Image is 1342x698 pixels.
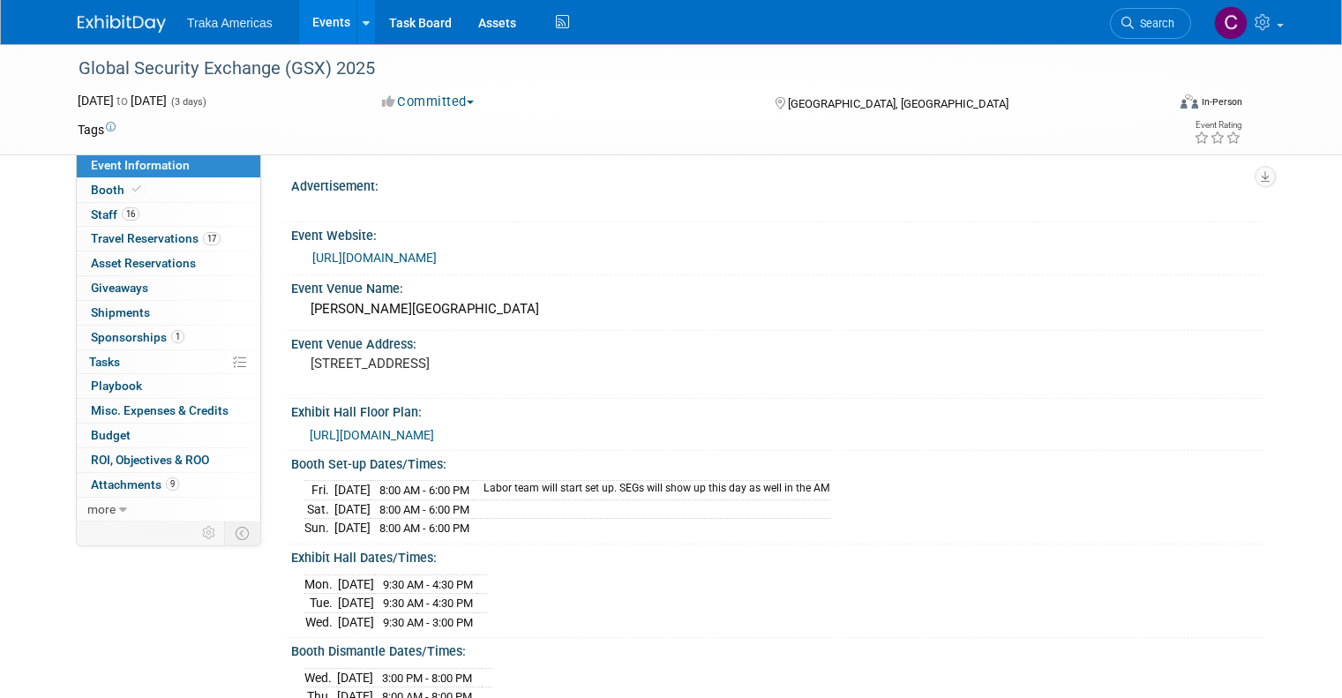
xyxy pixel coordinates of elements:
[304,574,338,594] td: Mon.
[77,448,260,472] a: ROI, Objectives & ROO
[304,481,334,500] td: Fri.
[291,638,1264,660] div: Booth Dismantle Dates/Times:
[91,256,196,270] span: Asset Reservations
[166,477,179,491] span: 9
[310,428,434,442] a: [URL][DOMAIN_NAME]
[1214,6,1248,40] img: Christian Guzman
[203,232,221,245] span: 17
[77,473,260,497] a: Attachments9
[91,231,221,245] span: Travel Reservations
[91,330,184,344] span: Sponsorships
[77,301,260,325] a: Shipments
[312,251,437,265] a: [URL][DOMAIN_NAME]
[383,616,473,629] span: 9:30 AM - 3:00 PM
[337,668,373,687] td: [DATE]
[291,451,1264,473] div: Booth Set-up Dates/Times:
[77,276,260,300] a: Giveaways
[77,374,260,398] a: Playbook
[77,498,260,522] a: more
[304,296,1251,323] div: [PERSON_NAME][GEOGRAPHIC_DATA]
[77,154,260,177] a: Event Information
[473,481,830,500] td: Labor team will start set up. SEGs will show up this day as well in the AM
[77,350,260,374] a: Tasks
[114,94,131,108] span: to
[77,424,260,447] a: Budget
[338,574,374,594] td: [DATE]
[383,578,473,591] span: 9:30 AM - 4:30 PM
[89,355,120,369] span: Tasks
[379,484,469,497] span: 8:00 AM - 6:00 PM
[91,281,148,295] span: Giveaways
[1181,94,1198,109] img: Format-Inperson.png
[77,399,260,423] a: Misc. Expenses & Credits
[91,379,142,393] span: Playbook
[91,403,229,417] span: Misc. Expenses & Credits
[1110,8,1191,39] a: Search
[171,330,184,343] span: 1
[169,96,206,108] span: (3 days)
[77,326,260,349] a: Sponsorships1
[91,207,139,221] span: Staff
[132,184,141,194] i: Booth reservation complete
[334,499,371,519] td: [DATE]
[91,428,131,442] span: Budget
[376,93,481,111] button: Committed
[77,178,260,202] a: Booth
[91,453,209,467] span: ROI, Objectives & ROO
[91,305,150,319] span: Shipments
[338,612,374,631] td: [DATE]
[78,15,166,33] img: ExhibitDay
[291,222,1264,244] div: Event Website:
[304,594,338,613] td: Tue.
[291,399,1264,421] div: Exhibit Hall Floor Plan:
[87,502,116,516] span: more
[379,522,469,535] span: 8:00 AM - 6:00 PM
[194,522,225,544] td: Personalize Event Tab Strip
[304,668,337,687] td: Wed.
[291,173,1264,195] div: Advertisement:
[1070,92,1242,118] div: Event Format
[91,158,190,172] span: Event Information
[338,594,374,613] td: [DATE]
[382,672,472,685] span: 3:00 PM - 8:00 PM
[77,227,260,251] a: Travel Reservations17
[291,544,1264,567] div: Exhibit Hall Dates/Times:
[1201,95,1242,109] div: In-Person
[91,477,179,492] span: Attachments
[304,519,334,537] td: Sun.
[225,522,261,544] td: Toggle Event Tabs
[383,597,473,610] span: 9:30 AM - 4:30 PM
[91,183,145,197] span: Booth
[122,207,139,221] span: 16
[334,519,371,537] td: [DATE]
[187,16,273,30] span: Traka Americas
[77,251,260,275] a: Asset Reservations
[788,97,1008,110] span: [GEOGRAPHIC_DATA], [GEOGRAPHIC_DATA]
[379,503,469,516] span: 8:00 AM - 6:00 PM
[1194,121,1241,130] div: Event Rating
[291,275,1264,297] div: Event Venue Name:
[334,481,371,500] td: [DATE]
[72,53,1143,85] div: Global Security Exchange (GSX) 2025
[78,94,167,108] span: [DATE] [DATE]
[78,121,116,139] td: Tags
[311,356,678,372] pre: [STREET_ADDRESS]
[291,331,1264,353] div: Event Venue Address:
[304,499,334,519] td: Sat.
[1134,17,1174,30] span: Search
[77,203,260,227] a: Staff16
[304,612,338,631] td: Wed.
